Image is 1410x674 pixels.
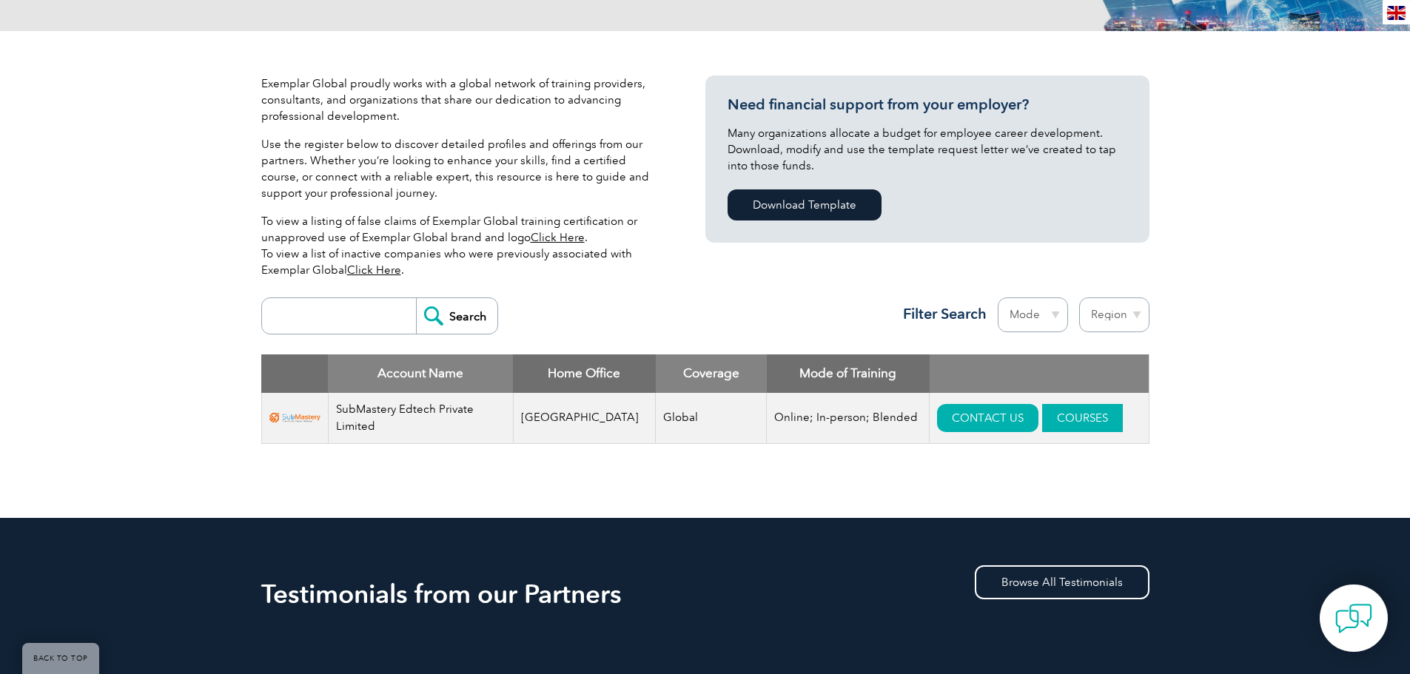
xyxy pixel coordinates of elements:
[894,305,987,323] h3: Filter Search
[1387,6,1406,20] img: en
[261,213,661,278] p: To view a listing of false claims of Exemplar Global training certification or unapproved use of ...
[1335,600,1372,637] img: contact-chat.png
[728,125,1127,174] p: Many organizations allocate a budget for employee career development. Download, modify and use th...
[261,582,1149,606] h2: Testimonials from our Partners
[531,231,585,244] a: Click Here
[767,354,930,393] th: Mode of Training: activate to sort column ascending
[975,565,1149,599] a: Browse All Testimonials
[1042,404,1123,432] a: COURSES
[513,354,656,393] th: Home Office: activate to sort column ascending
[416,298,497,334] input: Search
[328,354,513,393] th: Account Name: activate to sort column descending
[328,393,513,444] td: SubMastery Edtech Private Limited
[728,95,1127,114] h3: Need financial support from your employer?
[269,413,320,422] img: b058626c-7201-ef11-9f89-002248937991-logo.png
[937,404,1038,432] a: CONTACT US
[513,393,656,444] td: [GEOGRAPHIC_DATA]
[261,75,661,124] p: Exemplar Global proudly works with a global network of training providers, consultants, and organ...
[22,643,99,674] a: BACK TO TOP
[728,189,882,220] a: Download Template
[656,354,767,393] th: Coverage: activate to sort column ascending
[261,136,661,201] p: Use the register below to discover detailed profiles and offerings from our partners. Whether you...
[930,354,1149,393] th: : activate to sort column ascending
[347,263,401,277] a: Click Here
[767,393,930,444] td: Online; In-person; Blended
[656,393,767,444] td: Global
